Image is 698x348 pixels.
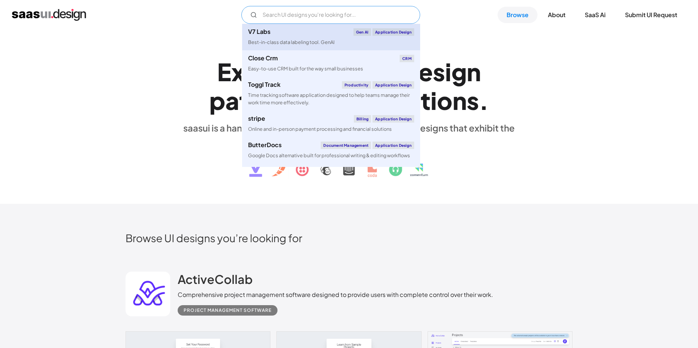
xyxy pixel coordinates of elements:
div: o [437,86,453,115]
div: t [239,86,249,115]
a: Browse [498,7,537,23]
div: i [431,86,437,115]
div: p [209,86,225,115]
div: Project Management Software [184,306,272,315]
div: Application Design [372,28,414,36]
div: Application Design [372,142,414,149]
div: V7 Labs [248,29,270,35]
div: Online and in-person payment processing and financial solutions [248,126,392,133]
a: About [539,7,574,23]
div: E [217,57,231,86]
a: V7 LabsGen AIApplication DesignBest-in-class data labeling tool. GenAI [242,24,420,50]
a: Toggl TrackProductivityApplication DesignTime tracking software application designed to help team... [242,77,420,110]
a: SaaS Ai [576,7,615,23]
div: g [451,57,467,86]
a: ButterDocsDocument ManagementApplication DesignGoogle Docs alternative built for professional wri... [242,137,420,164]
h1: Explore SaaS UI design patterns & interactions. [178,57,520,115]
a: Close CrmCRMEasy-to-use CRM built for the way small businesses [242,50,420,77]
div: Gen AI [353,28,371,36]
div: Time tracking software application designed to help teams manage their work time more effectively. [248,92,414,106]
div: a [225,86,239,115]
div: Application Design [372,81,414,89]
div: n [467,57,481,86]
div: Comprehensive project management software designed to provide users with complete control over th... [178,290,493,299]
div: n [453,86,467,115]
a: Submit UI Request [616,7,686,23]
img: text, icon, saas logo [236,145,462,183]
div: s [467,86,479,115]
div: . [479,86,489,115]
a: home [12,9,86,21]
a: stripeBillingApplication DesignOnline and in-person payment processing and financial solutions [242,111,420,137]
form: Email Form [241,6,420,24]
div: Easy-to-use CRM built for the way small businesses [248,65,363,72]
div: ButterDocs [248,142,282,148]
div: CRM [400,55,414,62]
a: klaviyoEmail MarketingApplication DesignCreate personalised customer experiences across email, SM... [242,164,420,197]
div: stripe [248,116,265,121]
div: s [433,57,445,86]
div: saasui is a hand-picked collection of saas application designs that exhibit the best in class des... [178,122,520,145]
div: Best-in-class data labeling tool. GenAI [248,39,334,46]
a: ActiveCollab [178,272,253,290]
div: Productivity [342,81,371,89]
input: Search UI designs you're looking for... [241,6,420,24]
div: t [421,86,431,115]
div: Google Docs alternative built for professional writing & editing workflows [248,152,410,159]
div: i [445,57,451,86]
div: Toggl Track [248,82,280,88]
div: e [418,57,433,86]
h2: Browse UI designs you’re looking for [126,231,572,244]
div: Close Crm [248,55,278,61]
div: Application Design [372,115,414,123]
div: Billing [354,115,371,123]
div: Document Management [321,142,371,149]
h2: ActiveCollab [178,272,253,287]
div: x [231,57,245,86]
